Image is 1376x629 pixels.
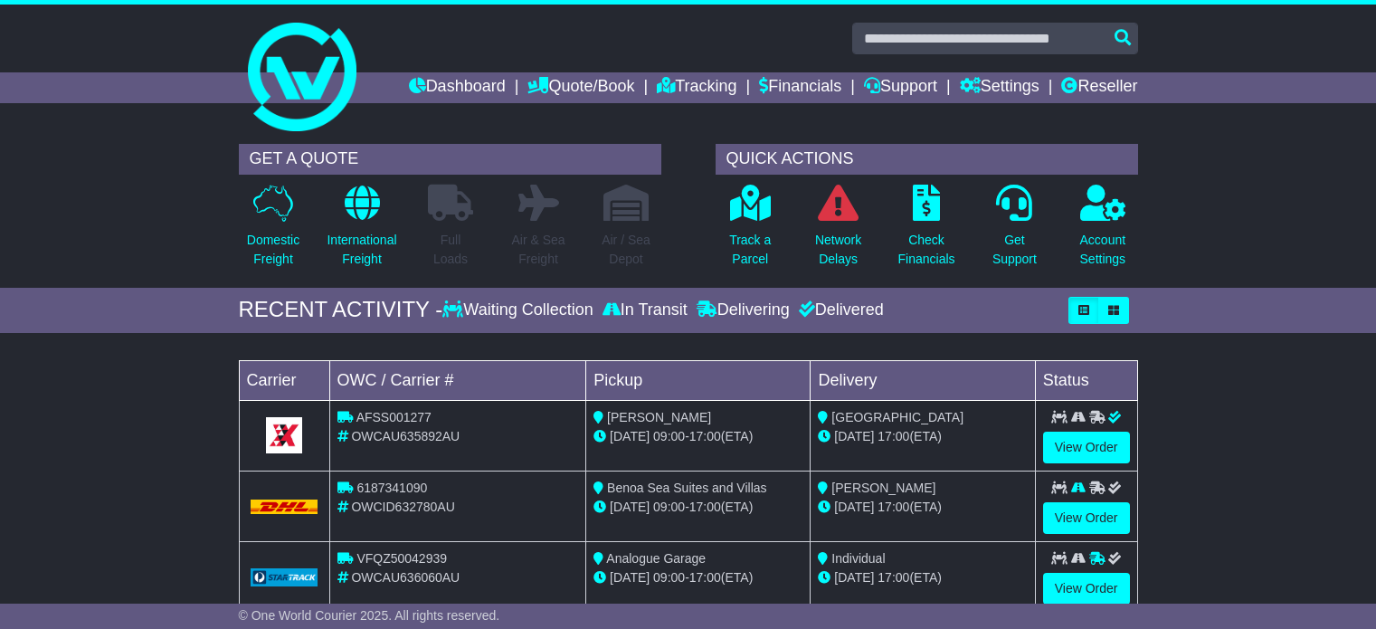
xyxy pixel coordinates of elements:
[728,184,772,279] a: Track aParcel
[610,500,650,514] span: [DATE]
[689,500,721,514] span: 17:00
[239,608,500,623] span: © One World Courier 2025. All rights reserved.
[610,570,650,585] span: [DATE]
[653,429,685,443] span: 09:00
[247,231,299,269] p: Domestic Freight
[834,570,874,585] span: [DATE]
[239,360,329,400] td: Carrier
[794,300,884,320] div: Delivered
[814,184,862,279] a: NetworkDelays
[653,500,685,514] span: 09:00
[1035,360,1137,400] td: Status
[610,429,650,443] span: [DATE]
[716,144,1138,175] div: QUICK ACTIONS
[992,231,1037,269] p: Get Support
[834,500,874,514] span: [DATE]
[356,551,447,566] span: VFQZ50042939
[657,72,736,103] a: Tracking
[409,72,506,103] a: Dashboard
[606,551,706,566] span: Analogue Garage
[729,231,771,269] p: Track a Parcel
[1043,573,1130,605] a: View Order
[878,570,909,585] span: 17:00
[878,500,909,514] span: 17:00
[527,72,634,103] a: Quote/Book
[692,300,794,320] div: Delivering
[960,72,1039,103] a: Settings
[897,184,956,279] a: CheckFinancials
[831,410,963,424] span: [GEOGRAPHIC_DATA]
[356,481,427,495] span: 6187341090
[607,410,711,424] span: [PERSON_NAME]
[356,410,432,424] span: AFSS001277
[428,231,473,269] p: Full Loads
[593,498,802,517] div: - (ETA)
[593,427,802,446] div: - (ETA)
[586,360,811,400] td: Pickup
[818,568,1027,587] div: (ETA)
[759,72,841,103] a: Financials
[607,481,766,495] span: Benoa Sea Suites and Villas
[815,231,861,269] p: Network Delays
[593,568,802,587] div: - (ETA)
[442,300,597,320] div: Waiting Collection
[251,568,318,586] img: GetCarrierServiceLogo
[653,570,685,585] span: 09:00
[818,498,1027,517] div: (ETA)
[1079,184,1127,279] a: AccountSettings
[351,429,460,443] span: OWCAU635892AU
[898,231,955,269] p: Check Financials
[689,429,721,443] span: 17:00
[239,144,661,175] div: GET A QUOTE
[1043,432,1130,463] a: View Order
[878,429,909,443] span: 17:00
[689,570,721,585] span: 17:00
[864,72,937,103] a: Support
[1080,231,1126,269] p: Account Settings
[351,500,454,514] span: OWCID632780AU
[992,184,1038,279] a: GetSupport
[1043,502,1130,534] a: View Order
[1061,72,1137,103] a: Reseller
[327,231,396,269] p: International Freight
[266,417,302,453] img: GetCarrierServiceLogo
[251,500,318,514] img: DHL.png
[351,570,460,585] span: OWCAU636060AU
[834,429,874,443] span: [DATE]
[811,360,1035,400] td: Delivery
[831,481,935,495] span: [PERSON_NAME]
[329,360,586,400] td: OWC / Carrier #
[831,551,885,566] span: Individual
[326,184,397,279] a: InternationalFreight
[511,231,565,269] p: Air & Sea Freight
[239,297,443,323] div: RECENT ACTIVITY -
[246,184,300,279] a: DomesticFreight
[818,427,1027,446] div: (ETA)
[602,231,650,269] p: Air / Sea Depot
[598,300,692,320] div: In Transit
